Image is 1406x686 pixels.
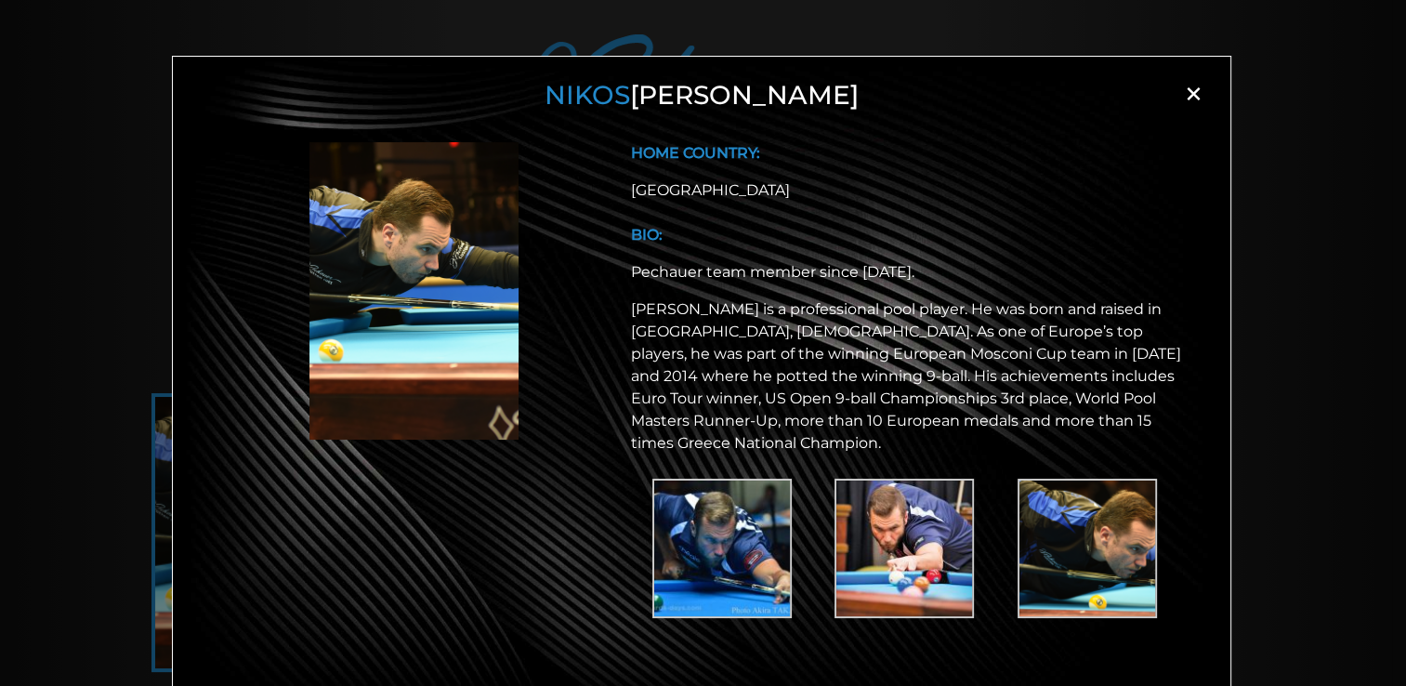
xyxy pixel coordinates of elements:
[631,226,663,244] b: BIO:
[196,80,1207,112] h3: [PERSON_NAME]
[309,142,519,440] img: Nikos Ekonomopoulos
[545,79,630,111] span: Nikos
[631,261,1185,284] p: Pechauer team member since [DATE].
[631,144,760,162] b: HOME COUNTRY:
[1179,80,1207,108] span: ×
[631,298,1185,455] p: [PERSON_NAME] is a professional pool player. He was born and raised in [GEOGRAPHIC_DATA], [DEMOGR...
[631,179,1185,202] div: [GEOGRAPHIC_DATA]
